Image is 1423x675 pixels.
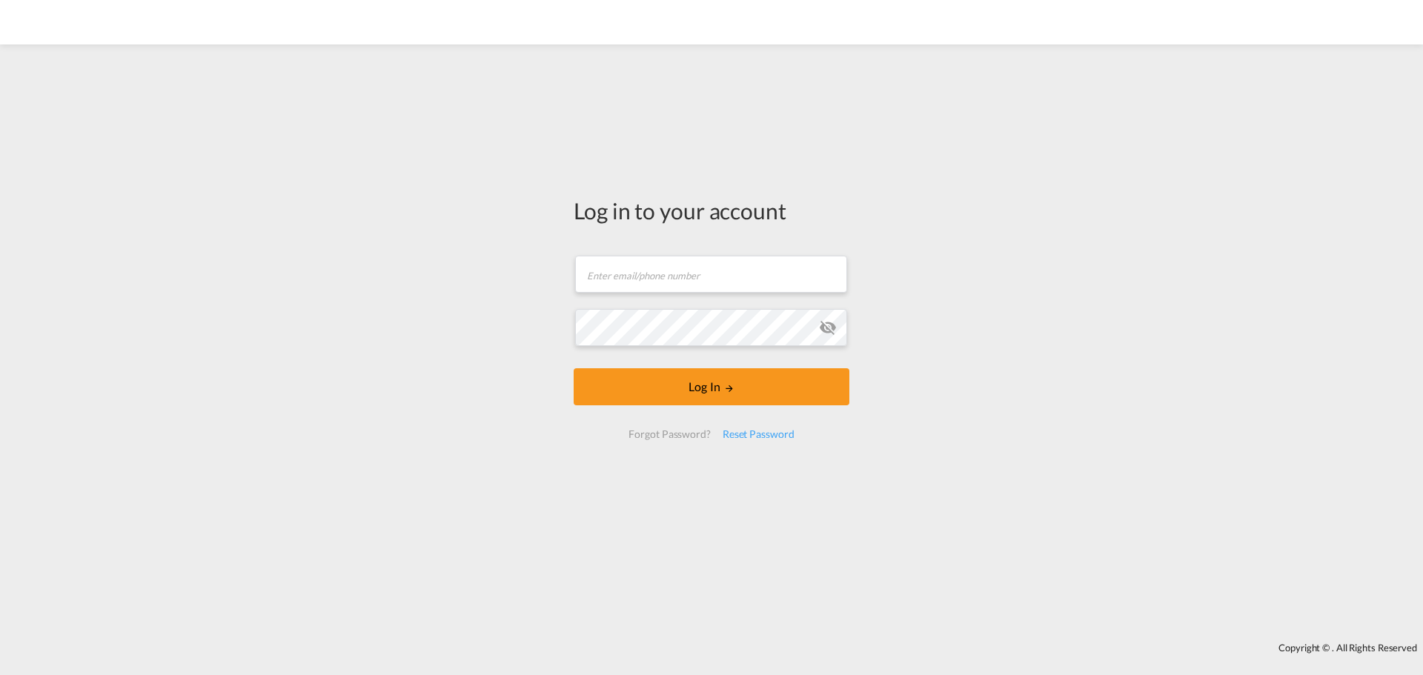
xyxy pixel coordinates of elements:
button: LOGIN [574,368,849,405]
md-icon: icon-eye-off [819,319,837,336]
div: Log in to your account [574,195,849,226]
input: Enter email/phone number [575,256,847,293]
div: Forgot Password? [623,421,716,448]
div: Reset Password [717,421,800,448]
